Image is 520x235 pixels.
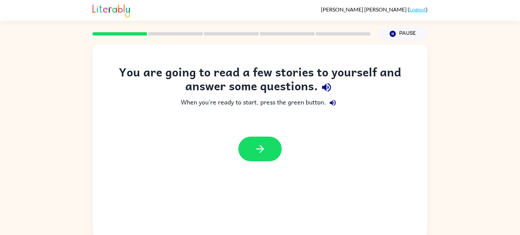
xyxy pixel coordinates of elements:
[321,6,408,13] span: [PERSON_NAME] [PERSON_NAME]
[409,6,426,13] a: Logout
[106,65,414,96] div: You are going to read a few stories to yourself and answer some questions.
[321,6,428,13] div: ( )
[378,26,428,42] button: Pause
[92,3,130,18] img: Literably
[106,96,414,110] div: When you're ready to start, press the green button.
